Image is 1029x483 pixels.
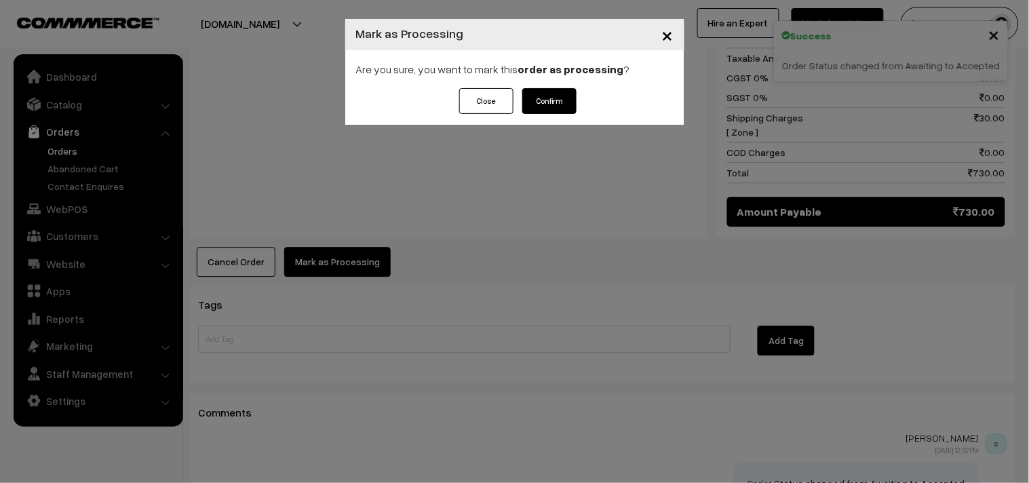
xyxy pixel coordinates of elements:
button: Close [651,14,684,56]
strong: order as processing [518,62,624,76]
span: × [662,22,674,47]
h4: Mark as Processing [356,24,464,43]
button: Close [459,88,513,114]
button: Confirm [522,88,577,114]
div: Are you sure, you want to mark this ? [345,50,684,88]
